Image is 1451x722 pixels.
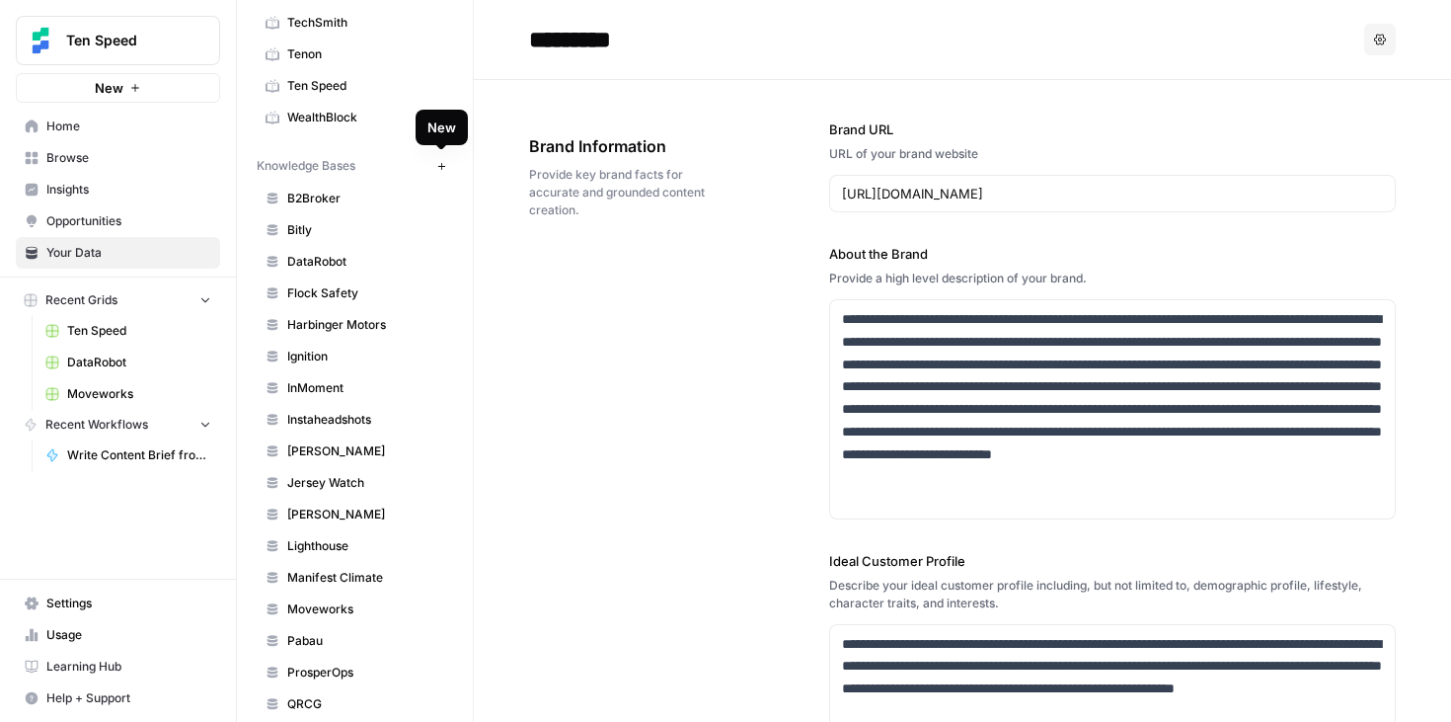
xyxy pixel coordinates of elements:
span: Manifest Climate [287,569,444,587]
span: Jersey Watch [287,474,444,492]
a: Instaheadshots [257,404,453,436]
span: DataRobot [67,354,211,371]
span: Recent Workflows [45,416,148,434]
a: InMoment [257,372,453,404]
span: InMoment [287,379,444,397]
a: Write Content Brief from Keyword [DEV] [37,440,220,471]
a: Browse [16,142,220,174]
span: Opportunities [46,212,211,230]
span: Home [46,118,211,135]
a: QRCG [257,688,453,720]
span: WealthBlock [287,109,444,126]
a: DataRobot [37,347,220,378]
span: Brand Information [529,134,719,158]
button: New [16,73,220,103]
a: Your Data [16,237,220,269]
label: Brand URL [829,120,1397,139]
span: ProsperOps [287,664,444,682]
a: Jersey Watch [257,467,453,499]
img: Ten Speed Logo [23,23,58,58]
a: Pabau [257,625,453,657]
span: [PERSON_NAME] [287,442,444,460]
span: Recent Grids [45,291,117,309]
span: Provide key brand facts for accurate and grounded content creation. [529,166,719,219]
label: Ideal Customer Profile [829,551,1397,571]
span: Moveworks [287,601,444,618]
span: Knowledge Bases [257,157,355,175]
span: Lighthouse [287,537,444,555]
span: Usage [46,626,211,644]
span: Insights [46,181,211,199]
a: [PERSON_NAME] [257,436,453,467]
span: Ten Speed [287,77,444,95]
a: Tenon [257,39,453,70]
a: Settings [16,588,220,619]
a: Ten Speed [257,70,453,102]
span: Ten Speed [66,31,186,50]
a: TechSmith [257,7,453,39]
a: Home [16,111,220,142]
a: Opportunities [16,205,220,237]
span: DataRobot [287,253,444,271]
a: Ten Speed [37,315,220,347]
a: Insights [16,174,220,205]
a: [PERSON_NAME] [257,499,453,530]
button: Recent Workflows [16,410,220,440]
button: Help + Support [16,682,220,714]
a: ProsperOps [257,657,453,688]
span: Ignition [287,348,444,365]
span: Instaheadshots [287,411,444,429]
span: Help + Support [46,689,211,707]
span: B2Broker [287,190,444,207]
span: Bitly [287,221,444,239]
span: QRCG [287,695,444,713]
span: Browse [46,149,211,167]
span: Tenon [287,45,444,63]
span: Flock Safety [287,284,444,302]
span: Ten Speed [67,322,211,340]
span: Settings [46,595,211,612]
button: Recent Grids [16,285,220,315]
input: www.sundaysoccer.com [842,184,1384,203]
div: Provide a high level description of your brand. [829,270,1397,287]
a: Harbinger Motors [257,309,453,341]
span: [PERSON_NAME] [287,506,444,523]
div: Describe your ideal customer profile including, but not limited to, demographic profile, lifestyl... [829,577,1397,612]
div: URL of your brand website [829,145,1397,163]
span: Your Data [46,244,211,262]
a: Bitly [257,214,453,246]
span: Learning Hub [46,658,211,676]
a: Usage [16,619,220,651]
a: B2Broker [257,183,453,214]
a: Flock Safety [257,278,453,309]
span: Pabau [287,632,444,650]
a: WealthBlock [257,102,453,133]
span: Moveworks [67,385,211,403]
a: Learning Hub [16,651,220,682]
span: Harbinger Motors [287,316,444,334]
a: Ignition [257,341,453,372]
span: New [95,78,123,98]
button: Workspace: Ten Speed [16,16,220,65]
a: Moveworks [37,378,220,410]
a: Lighthouse [257,530,453,562]
span: Write Content Brief from Keyword [DEV] [67,446,211,464]
a: Manifest Climate [257,562,453,594]
a: Moveworks [257,594,453,625]
span: TechSmith [287,14,444,32]
a: DataRobot [257,246,453,278]
label: About the Brand [829,244,1397,264]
